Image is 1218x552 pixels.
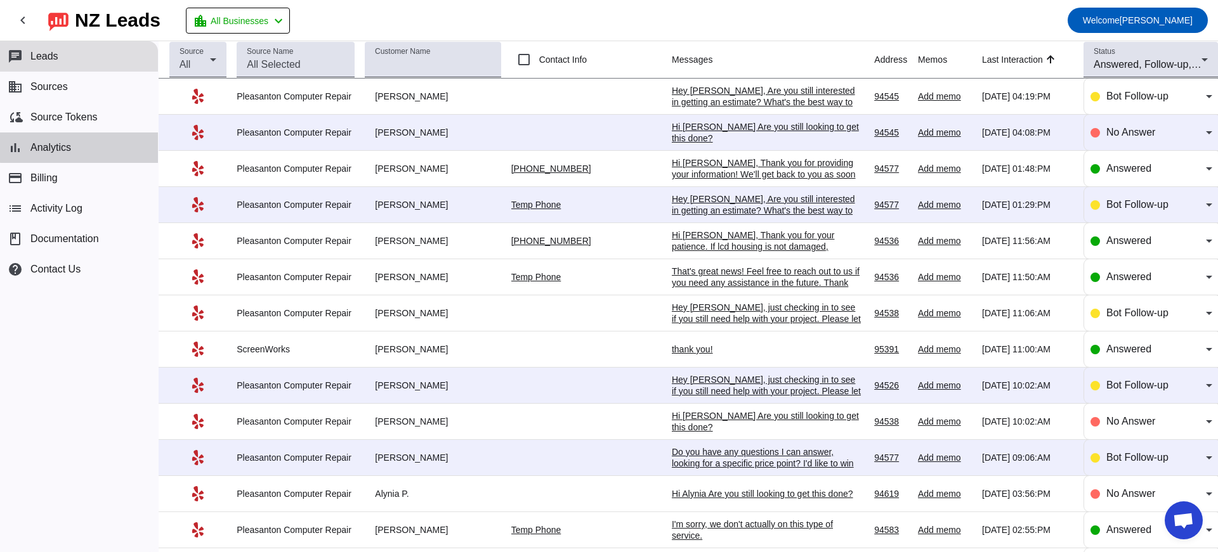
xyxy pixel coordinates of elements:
[1165,501,1203,539] div: Open chat
[365,127,501,138] div: [PERSON_NAME]
[365,271,501,283] div: [PERSON_NAME]
[30,112,98,123] span: Source Tokens
[186,8,290,34] button: All Businesses
[982,199,1073,210] div: [DATE] 01:29:PM
[1106,488,1155,499] span: No Answer
[672,446,862,480] div: Do you have any questions I can answer, looking for a specific price point? I'd like to win your ...
[237,91,355,102] div: Pleasanton Computer Repair
[918,163,972,174] div: Add memo
[874,416,908,427] div: 94538
[918,307,972,319] div: Add memo
[918,127,972,138] div: Add memo
[365,307,501,319] div: [PERSON_NAME]
[1106,127,1155,138] span: No Answer
[237,163,355,174] div: Pleasanton Computer Repair
[75,11,160,29] div: NZ Leads
[237,416,355,427] div: Pleasanton Computer Repair
[1106,416,1155,427] span: No Answer
[982,452,1073,463] div: [DATE] 09:06:AM
[30,81,68,93] span: Sources
[365,163,501,174] div: [PERSON_NAME]
[15,13,30,28] mat-icon: chevron_left
[211,12,268,30] span: All Businesses
[874,452,908,463] div: 94577
[8,170,23,186] mat-icon: payment
[672,302,862,359] div: Hey [PERSON_NAME], just checking in to see if you still need help with your project. Please let m...
[982,524,1073,536] div: [DATE] 02:55:PM
[247,57,344,72] input: All Selected
[672,374,862,431] div: Hey [PERSON_NAME], just checking in to see if you still need help with your project. Please let m...
[1106,524,1151,535] span: Answered
[1106,380,1169,390] span: Bot Follow-up
[30,264,81,275] span: Contact Us
[237,524,355,536] div: Pleasanton Computer Repair
[918,524,972,536] div: Add memo
[8,140,23,155] mat-icon: bar_chart
[365,343,501,355] div: [PERSON_NAME]
[874,41,918,79] th: Address
[365,380,501,391] div: [PERSON_NAME]
[237,127,355,138] div: Pleasanton Computer Repair
[190,342,206,357] mat-icon: Yelp
[190,414,206,429] mat-icon: Yelp
[874,91,908,102] div: 94545
[511,164,591,174] a: [PHONE_NUMBER]
[982,91,1073,102] div: [DATE] 04:19:PM
[8,110,23,125] mat-icon: cloud_sync
[672,157,862,191] div: Hi [PERSON_NAME], Thank you for providing your information! We'll get back to you as soon as poss...
[190,378,206,393] mat-icon: Yelp
[672,488,862,499] div: Hi Alynia Are you still looking to get this done?​
[672,41,874,79] th: Messages
[511,272,561,282] a: Temp Phone
[672,229,862,286] div: Hi [PERSON_NAME], Thank you for your patience. If lcd housing is not damaged, $200+tax for the pa...
[511,236,591,246] a: [PHONE_NUMBER]
[8,49,23,64] mat-icon: chat
[672,193,862,239] div: Hey [PERSON_NAME], Are you still interested in getting an estimate? What's the best way to reach ...
[237,380,355,391] div: Pleasanton Computer Repair
[1106,307,1169,318] span: Bot Follow-up
[982,235,1073,247] div: [DATE] 11:56:AM
[874,380,908,391] div: 94526
[874,127,908,138] div: 94545
[1068,8,1208,33] button: Welcome[PERSON_NAME]
[874,524,908,536] div: 94583
[874,235,908,247] div: 94536
[193,13,208,29] mat-icon: location_city
[874,163,908,174] div: 94577
[237,271,355,283] div: Pleasanton Computer Repair
[1094,48,1115,56] mat-label: Status
[874,271,908,283] div: 94536
[672,266,862,311] div: That's great news! Feel free to reach out to us if you need any assistance in the future. Thank y...
[30,51,58,62] span: Leads
[247,48,293,56] mat-label: Source Name
[365,488,501,499] div: Alynia P.
[918,380,972,391] div: Add memo
[982,271,1073,283] div: [DATE] 11:50:AM
[537,53,587,66] label: Contact Info
[918,235,972,247] div: Add memo
[237,343,355,355] div: ScreenWorks
[190,305,206,321] mat-icon: Yelp
[672,85,862,131] div: Hey [PERSON_NAME], Are you still interested in getting an estimate? What's the best way to reach ...
[982,127,1073,138] div: [DATE] 04:08:PM
[1106,343,1151,354] span: Answered
[190,197,206,212] mat-icon: Yelp
[8,79,23,94] mat-icon: business
[918,452,972,463] div: Add memo
[271,13,286,29] mat-icon: chevron_left
[1106,91,1169,101] span: Bot Follow-up
[365,524,501,536] div: [PERSON_NAME]
[365,416,501,427] div: [PERSON_NAME]
[672,410,862,433] div: Hi [PERSON_NAME] Are you still looking to get this done?​
[190,233,206,248] mat-icon: Yelp
[982,307,1073,319] div: [DATE] 11:06:AM
[511,200,561,210] a: Temp Phone
[237,199,355,210] div: Pleasanton Computer Repair
[982,380,1073,391] div: [DATE] 10:02:AM
[237,488,355,499] div: Pleasanton Computer Repair
[237,307,355,319] div: Pleasanton Computer Repair
[918,343,972,355] div: Add memo
[874,199,908,210] div: 94577
[918,271,972,283] div: Add memo
[918,41,982,79] th: Memos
